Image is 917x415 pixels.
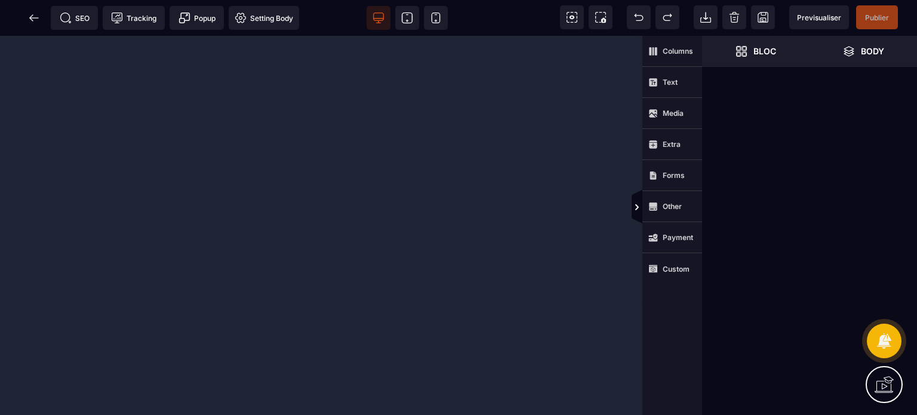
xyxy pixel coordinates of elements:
strong: Media [663,109,684,118]
span: Setting Body [235,12,293,24]
span: Open Blocks [702,36,810,67]
span: View components [560,5,584,29]
strong: Text [663,78,678,87]
strong: Custom [663,265,690,273]
strong: Body [861,47,884,56]
strong: Columns [663,47,693,56]
span: SEO [60,12,90,24]
strong: Other [663,202,682,211]
strong: Forms [663,171,685,180]
strong: Payment [663,233,693,242]
span: Screenshot [589,5,613,29]
span: Publier [865,13,889,22]
span: Tracking [111,12,156,24]
span: Popup [179,12,216,24]
strong: Bloc [753,47,776,56]
span: Previsualiser [797,13,841,22]
span: Open Layer Manager [810,36,917,67]
span: Preview [789,5,849,29]
strong: Extra [663,140,681,149]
